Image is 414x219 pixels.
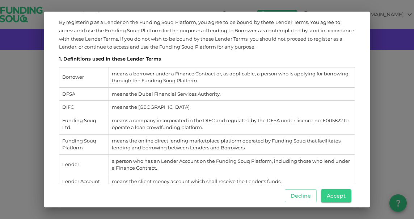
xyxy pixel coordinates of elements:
td: DFSA [59,87,109,101]
td: means the Dubai Financial Services Authority. [109,87,355,101]
span: By registering as a Lender on the Funding Souq Platform, you agree to be bound by these Lender Te... [59,18,355,51]
td: means the client money account which shall receive the Lender's funds. [109,175,355,188]
button: Accept [321,189,351,202]
td: Lender Account [59,175,109,188]
button: Decline [285,189,317,202]
td: means the online direct lending marketplace platform operated by Funding Souq that facilitates le... [109,134,355,154]
td: means a company incorporated in the DIFC and regulated by the DFSA under licence no. F005822 to o... [109,114,355,134]
td: Funding Souq Ltd. [59,114,109,134]
td: a person who has an Lender Account on the Funding Souq Platform, including those who lend under a... [109,154,355,175]
td: means a borrower under a Finance Contract or, as applicable, a person who is applying for borrowi... [109,67,355,87]
td: Borrower [59,67,109,87]
td: means the [GEOGRAPHIC_DATA]. [109,101,355,114]
h6: 1. Definitions used in these Lender Terms [59,55,355,63]
td: Funding Souq Platform [59,134,109,154]
td: Lender [59,154,109,175]
td: DIFC [59,101,109,114]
